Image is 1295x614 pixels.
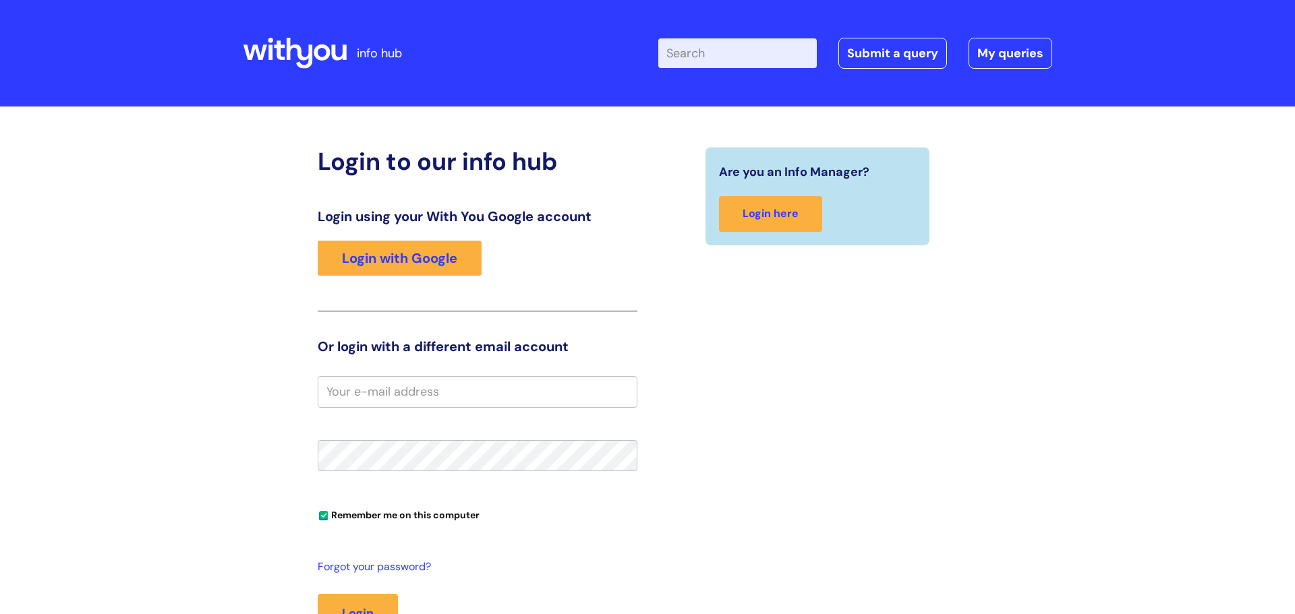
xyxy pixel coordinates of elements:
input: Search [658,38,817,68]
label: Remember me on this computer [318,506,480,521]
a: Forgot your password? [318,557,631,577]
h3: Or login with a different email account [318,338,637,355]
a: Login with Google [318,241,482,276]
a: My queries [969,38,1052,69]
div: You can uncheck this option if you're logging in from a shared device [318,503,637,525]
input: Remember me on this computer [319,512,328,520]
h3: Login using your With You Google account [318,208,637,224]
a: Login here [719,196,822,232]
h2: Login to our info hub [318,147,637,176]
input: Your e-mail address [318,376,637,407]
a: Submit a query [838,38,947,69]
span: Are you an Info Manager? [719,161,869,183]
p: info hub [357,42,402,64]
